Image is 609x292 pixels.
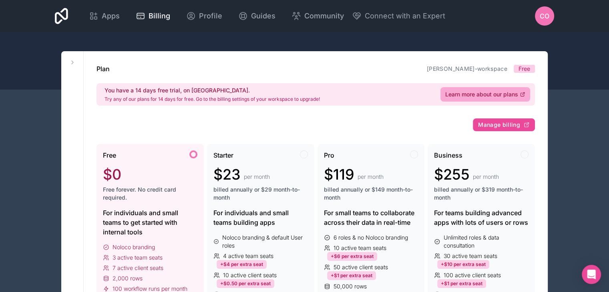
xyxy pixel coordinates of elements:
[304,10,344,22] span: Community
[213,166,241,182] span: $23
[129,7,177,25] a: Billing
[149,10,170,22] span: Billing
[437,260,489,269] div: +$10 per extra seat
[334,263,388,271] span: 50 active client seats
[223,271,277,279] span: 10 active client seats
[473,173,499,181] span: per month
[103,150,116,160] span: Free
[334,244,386,252] span: 10 active team seats
[213,186,308,202] span: billed annually or $29 month-to-month
[102,10,120,22] span: Apps
[444,252,497,260] span: 30 active team seats
[217,260,267,269] div: +$4 per extra seat
[105,86,320,94] h2: You have a 14 days free trial, on [GEOGRAPHIC_DATA].
[324,166,354,182] span: $119
[285,7,350,25] a: Community
[113,243,155,251] span: Noloco branding
[199,10,222,22] span: Profile
[445,90,518,98] span: Learn more about our plans
[217,279,274,288] div: +$0.50 per extra seat
[105,96,320,102] p: Try any of our plans for 14 days for free. Go to the billing settings of your workspace to upgrade!
[213,150,233,160] span: Starter
[180,7,229,25] a: Profile
[444,234,529,250] span: Unlimited roles & data consultation
[251,10,275,22] span: Guides
[358,173,384,181] span: per month
[582,265,601,284] div: Open Intercom Messenger
[96,64,110,74] h1: Plan
[437,279,486,288] div: +$1 per extra seat
[540,11,549,21] span: CO
[434,150,462,160] span: Business
[222,234,308,250] span: Noloco branding & default User roles
[324,208,418,227] div: For small teams to collaborate across their data in real-time
[440,87,530,102] a: Learn more about our plans
[232,7,282,25] a: Guides
[434,186,529,202] span: billed annually or $319 month-to-month
[444,271,501,279] span: 100 active client seats
[113,274,143,282] span: 2,000 rows
[324,150,334,160] span: Pro
[365,10,445,22] span: Connect with an Expert
[244,173,270,181] span: per month
[213,208,308,227] div: For individuals and small teams building apps
[434,166,470,182] span: $255
[103,208,197,237] div: For individuals and small teams to get started with internal tools
[478,121,520,128] span: Manage billing
[113,264,163,272] span: 7 active client seats
[327,252,377,261] div: +$6 per extra seat
[223,252,273,260] span: 4 active team seats
[473,118,535,131] button: Manage billing
[519,65,530,73] span: Free
[334,282,367,290] span: 50,000 rows
[324,186,418,202] span: billed annually or $149 month-to-month
[327,271,376,280] div: +$1 per extra seat
[352,10,445,22] button: Connect with an Expert
[103,186,197,202] span: Free forever. No credit card required.
[434,208,529,227] div: For teams building advanced apps with lots of users or rows
[103,166,121,182] span: $0
[334,234,408,242] span: 6 roles & no Noloco branding
[113,254,163,262] span: 3 active team seats
[427,65,507,72] a: [PERSON_NAME]-workspace
[82,7,126,25] a: Apps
